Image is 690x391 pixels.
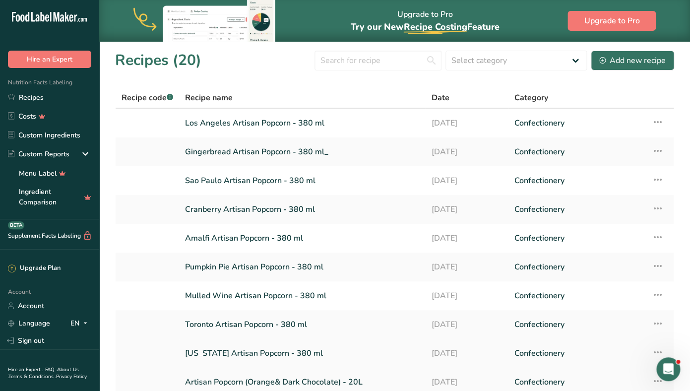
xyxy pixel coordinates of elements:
a: Confectionery [514,314,640,335]
a: Confectionery [514,199,640,220]
span: Category [514,92,548,104]
button: Add new recipe [591,51,674,70]
a: Confectionery [514,141,640,162]
span: Date [432,92,449,104]
a: [US_STATE] Artisan Popcorn - 380 ml [185,343,420,364]
a: [DATE] [432,141,502,162]
a: Confectionery [514,228,640,249]
a: Los Angeles Artisan Popcorn - 380 ml [185,113,420,133]
a: About Us . [8,366,79,380]
div: Custom Reports [8,149,69,159]
a: Confectionery [514,170,640,191]
div: Add new recipe [599,55,666,66]
a: [DATE] [432,228,502,249]
a: [DATE] [432,170,502,191]
a: Mulled Wine Artisan Popcorn - 380 ml [185,285,420,306]
span: Recipe name [185,92,233,104]
span: Upgrade to Pro [584,15,639,27]
a: [DATE] [432,314,502,335]
a: Confectionery [514,343,640,364]
a: Toronto Artisan Popcorn - 380 ml [185,314,420,335]
a: Amalfi Artisan Popcorn - 380 ml [185,228,420,249]
a: Language [8,315,50,332]
a: Confectionery [514,285,640,306]
a: Sao Paulo Artisan Popcorn - 380 ml [185,170,420,191]
span: Recipe Costing [403,21,467,33]
a: Pumpkin Pie Artisan Popcorn - 380 ml [185,257,420,277]
a: Privacy Policy [56,373,87,380]
div: Upgrade to Pro [350,0,499,42]
a: Gingerbread Artisan Popcorn - 380 ml_ [185,141,420,162]
div: EN [70,317,91,329]
button: Upgrade to Pro [567,11,656,31]
iframe: Intercom live chat [656,357,680,381]
a: Confectionery [514,257,640,277]
a: Confectionery [514,113,640,133]
button: Hire an Expert [8,51,91,68]
input: Search for recipe [314,51,441,70]
a: Cranberry Artisan Popcorn - 380 ml [185,199,420,220]
a: FAQ . [45,366,57,373]
h1: Recipes (20) [115,49,201,71]
span: Try our New Feature [350,21,499,33]
a: [DATE] [432,199,502,220]
a: [DATE] [432,113,502,133]
div: Upgrade Plan [8,263,61,273]
a: Terms & Conditions . [8,373,56,380]
a: [DATE] [432,343,502,364]
a: Hire an Expert . [8,366,43,373]
div: BETA [8,221,24,229]
span: Recipe code [122,92,173,103]
a: [DATE] [432,285,502,306]
a: [DATE] [432,257,502,277]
